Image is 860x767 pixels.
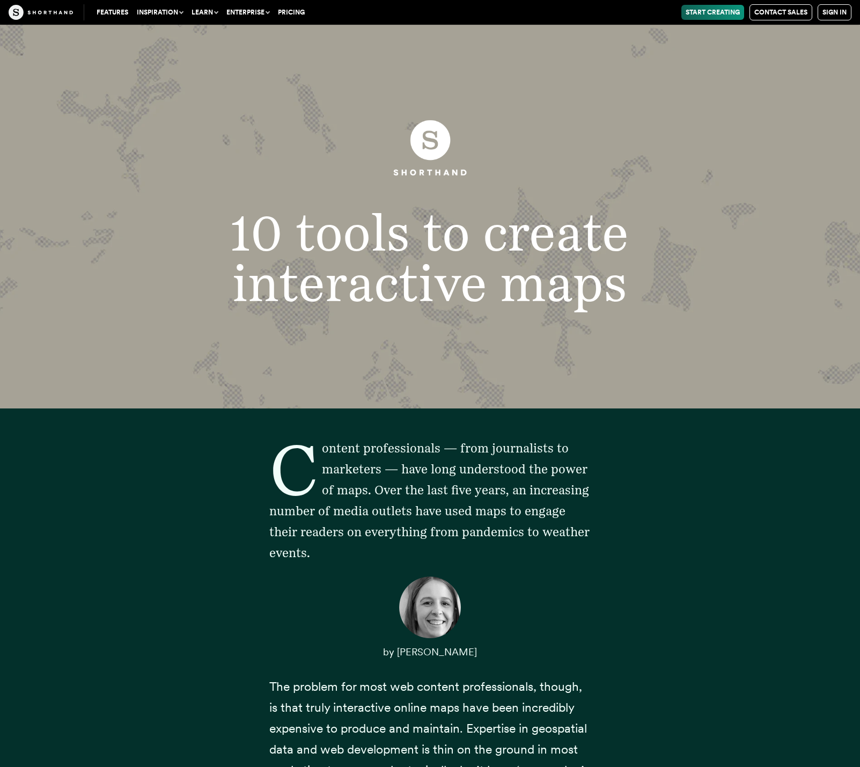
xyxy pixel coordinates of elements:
span: Content professionals — from journalists to marketers — have long understood the power of maps. O... [269,441,590,560]
a: Start Creating [681,5,744,20]
h1: 10 tools to create interactive maps [126,207,734,309]
button: Learn [187,5,222,20]
a: Pricing [274,5,309,20]
button: Enterprise [222,5,274,20]
a: Sign in [818,4,851,20]
a: Features [92,5,133,20]
a: Contact Sales [749,4,812,20]
p: by [PERSON_NAME] [269,641,591,663]
img: The Craft [9,5,73,20]
button: Inspiration [133,5,187,20]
